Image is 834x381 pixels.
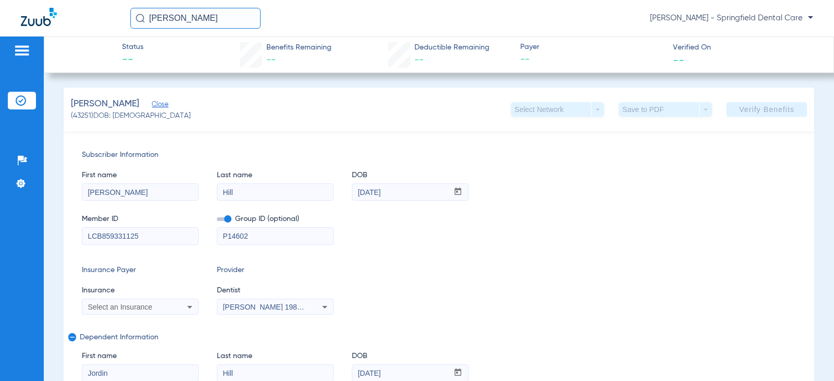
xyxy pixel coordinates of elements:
[82,265,199,276] span: Insurance Payer
[352,170,469,181] span: DOB
[673,42,817,53] span: Verified On
[82,150,796,161] span: Subscriber Information
[14,44,30,57] img: hamburger-icon
[650,13,813,23] span: [PERSON_NAME] - Springfield Dental Care
[68,333,75,346] mat-icon: remove
[82,214,199,225] span: Member ID
[71,97,139,110] span: [PERSON_NAME]
[88,303,152,311] span: Select an Insurance
[152,101,161,110] span: Close
[122,53,143,68] span: --
[266,55,276,65] span: --
[80,333,794,341] span: Dependent Information
[217,285,334,296] span: Dentist
[673,54,684,65] span: --
[217,170,334,181] span: Last name
[82,351,199,362] span: First name
[217,265,334,276] span: Provider
[71,110,191,121] span: (43251) DOB: [DEMOGRAPHIC_DATA]
[520,42,664,53] span: Payer
[414,55,424,65] span: --
[122,42,143,53] span: Status
[352,351,469,362] span: DOB
[520,53,664,66] span: --
[82,170,199,181] span: First name
[448,184,468,201] button: Open calendar
[130,8,261,29] input: Search for patients
[82,285,199,296] span: Insurance
[223,303,325,311] span: [PERSON_NAME] 1982829420
[217,214,334,225] span: Group ID (optional)
[21,8,57,26] img: Zuub Logo
[136,14,145,23] img: Search Icon
[414,42,489,53] span: Deductible Remaining
[217,351,334,362] span: Last name
[266,42,332,53] span: Benefits Remaining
